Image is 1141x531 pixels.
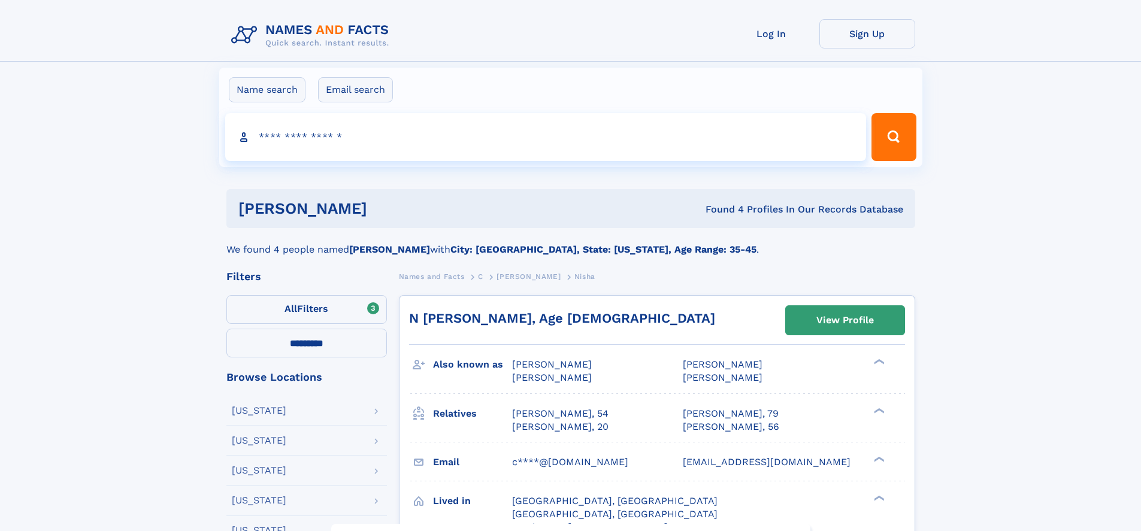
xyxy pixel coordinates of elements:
[512,407,609,420] a: [PERSON_NAME], 54
[450,244,756,255] b: City: [GEOGRAPHIC_DATA], State: [US_STATE], Age Range: 35-45
[433,452,512,472] h3: Email
[871,406,885,414] div: ❯
[232,406,286,415] div: [US_STATE]
[816,307,874,334] div: View Profile
[226,295,387,324] label: Filters
[512,372,592,383] span: [PERSON_NAME]
[232,436,286,445] div: [US_STATE]
[409,311,715,326] a: N [PERSON_NAME], Age [DEMOGRAPHIC_DATA]
[226,19,399,51] img: Logo Names and Facts
[574,272,595,281] span: Nisha
[229,77,305,102] label: Name search
[285,303,297,314] span: All
[512,508,718,520] span: [GEOGRAPHIC_DATA], [GEOGRAPHIC_DATA]
[238,201,537,216] h1: [PERSON_NAME]
[226,271,387,282] div: Filters
[433,491,512,511] h3: Lived in
[232,496,286,505] div: [US_STATE]
[226,228,915,257] div: We found 4 people named with .
[683,420,779,433] a: [PERSON_NAME], 56
[724,19,819,48] a: Log In
[478,272,483,281] span: C
[786,306,904,335] a: View Profile
[871,455,885,463] div: ❯
[399,269,465,284] a: Names and Facts
[683,407,779,420] a: [PERSON_NAME], 79
[683,372,762,383] span: [PERSON_NAME]
[497,272,561,281] span: [PERSON_NAME]
[536,203,903,216] div: Found 4 Profiles In Our Records Database
[478,269,483,284] a: C
[497,269,561,284] a: [PERSON_NAME]
[871,113,916,161] button: Search Button
[819,19,915,48] a: Sign Up
[683,456,851,468] span: [EMAIL_ADDRESS][DOMAIN_NAME]
[226,372,387,383] div: Browse Locations
[225,113,867,161] input: search input
[433,354,512,375] h3: Also known as
[433,403,512,424] h3: Relatives
[232,466,286,475] div: [US_STATE]
[683,359,762,370] span: [PERSON_NAME]
[871,358,885,366] div: ❯
[871,494,885,502] div: ❯
[512,420,609,433] a: [PERSON_NAME], 20
[512,495,718,506] span: [GEOGRAPHIC_DATA], [GEOGRAPHIC_DATA]
[349,244,430,255] b: [PERSON_NAME]
[318,77,393,102] label: Email search
[512,359,592,370] span: [PERSON_NAME]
